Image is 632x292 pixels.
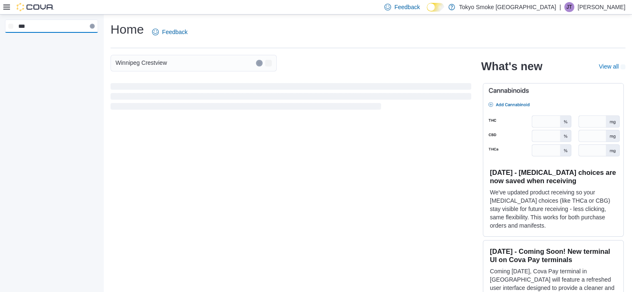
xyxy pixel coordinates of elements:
[490,188,617,230] p: We've updated product receiving so your [MEDICAL_DATA] choices (like THCa or CBG) stay visible fo...
[149,24,191,40] a: Feedback
[427,3,444,12] input: Dark Mode
[162,28,187,36] span: Feedback
[566,2,572,12] span: JT
[265,60,272,66] button: Open list of options
[90,24,95,29] button: Clear input
[564,2,574,12] div: Jade Thiessen
[256,60,263,66] button: Clear input
[490,168,617,185] h3: [DATE] - [MEDICAL_DATA] choices are now saved when receiving
[559,2,561,12] p: |
[5,34,98,54] nav: Complex example
[459,2,556,12] p: Tokyo Smoke [GEOGRAPHIC_DATA]
[111,21,144,38] h1: Home
[481,60,542,73] h2: What's new
[490,247,617,264] h3: [DATE] - Coming Soon! New terminal UI on Cova Pay terminals
[599,63,625,70] a: View allExternal link
[17,3,54,11] img: Cova
[620,64,625,69] svg: External link
[578,2,625,12] p: [PERSON_NAME]
[394,3,420,11] span: Feedback
[116,58,167,68] span: Winnipeg Crestview
[111,85,471,111] span: Loading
